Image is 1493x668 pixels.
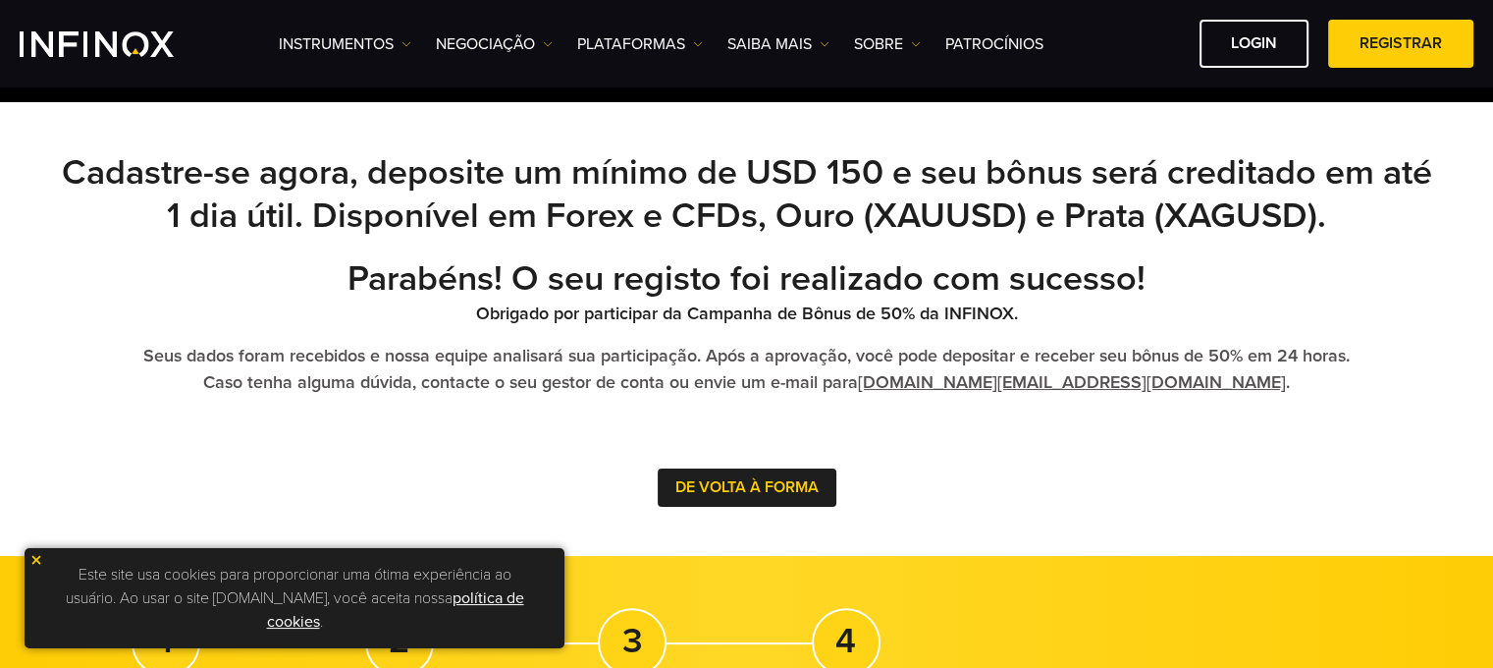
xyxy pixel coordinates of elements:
[727,32,829,56] a: Saiba mais
[854,32,921,56] a: SOBRE
[1328,20,1473,68] a: Registrar
[1200,20,1308,68] a: Login
[945,32,1043,56] a: Patrocínios
[835,620,856,662] strong: 4
[60,151,1434,238] h2: Cadastre-se agora, deposite um mínimo de USD 150 e seu bônus será creditado em até 1 dia útil. Di...
[476,303,1018,324] strong: Obrigado por participar da Campanha de Bônus de 50% da INFINOX.
[347,257,1146,300] strong: Parabéns! O seu registo foi realizado com sucesso!
[34,558,555,639] p: Este site usa cookies para proporcionar uma ótima experiência ao usuário. Ao usar o site [DOMAIN_...
[436,32,553,56] a: NEGOCIAÇÃO
[279,32,411,56] a: Instrumentos
[20,31,220,57] a: INFINOX Logo
[622,620,643,662] strong: 3
[577,32,703,56] a: PLATAFORMAS
[29,553,43,567] img: yellow close icon
[143,345,1350,393] strong: Seus dados foram recebidos e nossa equipe analisará sua participação. Após a aprovação, você pode...
[658,469,836,507] button: DE VOLTA À FORMA
[858,371,1286,393] a: [DOMAIN_NAME][EMAIL_ADDRESS][DOMAIN_NAME]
